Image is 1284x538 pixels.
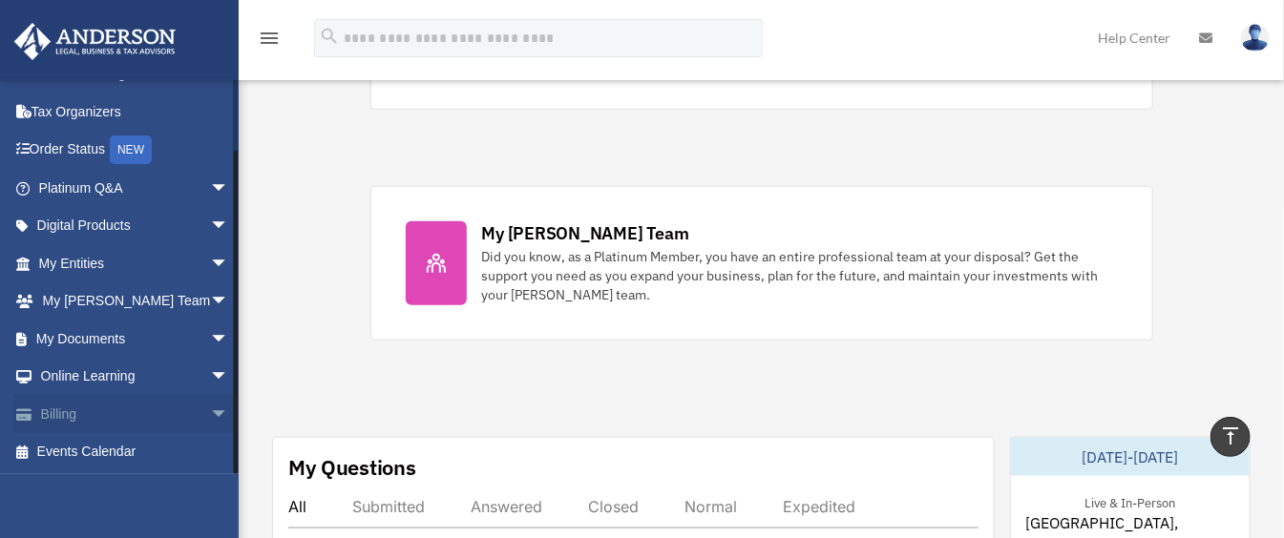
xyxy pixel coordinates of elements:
[588,497,639,516] div: Closed
[13,169,258,207] a: Platinum Q&Aarrow_drop_down
[288,497,306,516] div: All
[783,497,855,516] div: Expedited
[1241,24,1270,52] img: User Pic
[13,93,258,131] a: Tax Organizers
[210,358,248,397] span: arrow_drop_down
[210,207,248,246] span: arrow_drop_down
[210,244,248,283] span: arrow_drop_down
[1069,491,1190,511] div: Live & In-Person
[210,395,248,434] span: arrow_drop_down
[110,135,152,164] div: NEW
[482,247,1118,304] div: Did you know, as a Platinum Member, you have an entire professional team at your disposal? Get th...
[13,282,258,321] a: My [PERSON_NAME] Teamarrow_drop_down
[1011,438,1250,476] div: [DATE]-[DATE]
[13,207,258,245] a: Digital Productsarrow_drop_down
[319,26,340,47] i: search
[684,497,737,516] div: Normal
[13,433,258,471] a: Events Calendar
[210,282,248,321] span: arrow_drop_down
[370,186,1153,341] a: My [PERSON_NAME] Team Did you know, as a Platinum Member, you have an entire professional team at...
[1210,417,1251,457] a: vertical_align_top
[13,244,258,282] a: My Entitiesarrow_drop_down
[210,169,248,208] span: arrow_drop_down
[13,131,258,170] a: Order StatusNEW
[13,320,258,358] a: My Documentsarrow_drop_down
[482,221,689,245] div: My [PERSON_NAME] Team
[13,395,258,433] a: Billingarrow_drop_down
[9,23,181,60] img: Anderson Advisors Platinum Portal
[471,497,542,516] div: Answered
[258,27,281,50] i: menu
[288,453,416,482] div: My Questions
[1219,424,1242,447] i: vertical_align_top
[352,497,425,516] div: Submitted
[210,320,248,359] span: arrow_drop_down
[258,33,281,50] a: menu
[13,358,258,396] a: Online Learningarrow_drop_down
